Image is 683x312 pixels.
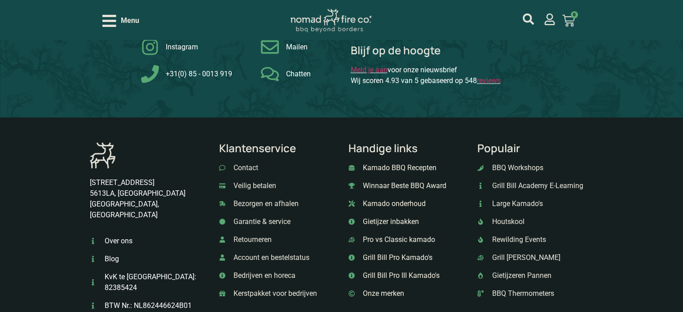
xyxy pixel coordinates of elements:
a: 0 [551,9,586,32]
span: Chatten [283,69,310,79]
span: Houtskool [490,216,524,227]
span: Grill Bill Academy E-Learning [490,180,583,191]
span: Pro vs Classic kamado [361,234,435,245]
a: account en bestelstatus [219,252,335,263]
a: kamado onderhoud [348,198,464,209]
span: BBQ Workshops [490,163,543,173]
a: garantie en service [219,216,335,227]
span: Account en bestelstatus [231,252,309,263]
a: Onze betaalmethodes [219,180,335,191]
p: [STREET_ADDRESS] 5613LA, [GEOGRAPHIC_DATA] [GEOGRAPHIC_DATA], [GEOGRAPHIC_DATA] [90,177,206,220]
a: Grill Bill Chat [261,65,328,83]
span: Large Kamado's [490,198,543,209]
span: Grill Bill Pro Kamado's [361,252,432,263]
p: voor onze nieuwsbrief Wij scoren 4.93 van 5 gebaseerd op 548 [351,65,542,86]
a: Pro kamado [348,252,464,263]
a: Neem contact op [219,163,335,173]
span: Rewilding Events [490,234,546,245]
p: Populair [477,143,593,154]
a: reviews [477,76,501,85]
span: Grill [PERSON_NAME] [490,252,560,263]
span: Kerstpakket voor bedrijven [231,288,317,299]
a: mijn account [523,13,534,25]
span: Winnaar Beste BBQ Award [361,180,446,191]
span: Mailen [283,42,307,53]
a: kamado recepten [348,163,464,173]
span: +31(0) 85 - 0013 919 [163,69,232,79]
span: BTW Nr.: NL862446624B01 [102,300,192,311]
p: Blijf op de hoogte [351,45,542,56]
a: Pro vs Classic kamado [348,234,464,245]
span: Bedrijven en horeca [231,270,295,281]
span: KvK te [GEOGRAPHIC_DATA]: 82385424 [102,272,206,293]
a: Gietijzeren pan [477,270,593,281]
p: Klantenservice [219,143,335,154]
a: Grill Bill Instagram [141,38,252,56]
a: Bezorgen een afhalen [219,198,335,209]
a: Grill Bill zakelijk [219,270,335,281]
span: Bezorgen en afhalen [231,198,299,209]
a: BBQ Thermometer [477,288,593,299]
a: Classic kamado [348,270,464,281]
span: Instagram [163,42,198,53]
span: Grill Bill Pro III Kamado's [361,270,440,281]
span: Garantie & service [231,216,291,227]
a: beste bbq [348,180,464,191]
a: bbq cursus [477,180,593,191]
a: Onze merken [348,288,464,299]
a: Retourneren [219,234,335,245]
span: Contact [231,163,258,173]
p: Handige links [348,143,464,154]
a: Grill Bill Blog [90,254,206,264]
a: Grill Bill Over ons [90,236,206,246]
span: Veilig betalen [231,180,276,191]
span: BBQ Thermometers [490,288,554,299]
a: bbq workshop [477,163,593,173]
a: rewilding events [477,234,593,245]
div: Open/Close Menu [102,13,139,29]
span: Blog [102,254,119,264]
a: Grill Bill Merchandise [477,252,593,263]
span: Gietijzeren Pannen [490,270,551,281]
span: Onze merken [361,288,404,299]
a: Grill Bill Telefoon [141,65,252,83]
span: Menu [121,15,139,26]
a: mijn account [544,13,555,25]
span: Kamado onderhoud [361,198,426,209]
img: Nomad Logo [291,9,371,33]
a: gietijzer inbakken [348,216,464,227]
a: Houtskool BBQ [477,216,593,227]
a: Meld je aan [351,66,388,74]
span: Kamado BBQ Recepten [361,163,436,173]
span: Gietijzer inbakken [361,216,419,227]
span: Retourneren [231,234,272,245]
a: bbq kerstpakket [219,288,335,299]
span: 0 [571,11,578,18]
a: large kamado [477,198,593,209]
a: Grill Bill Contact [261,38,328,56]
span: Over ons [102,236,132,246]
